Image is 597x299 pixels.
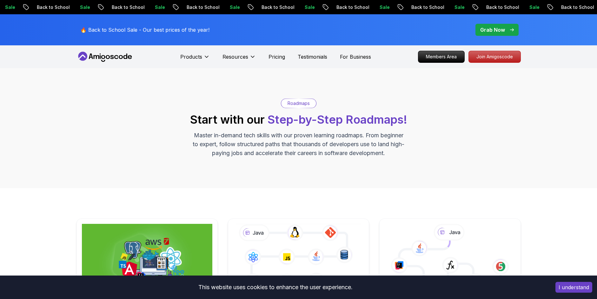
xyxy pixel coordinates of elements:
a: Testimonials [298,53,327,61]
p: Back to School [256,4,299,10]
p: Grab Now [480,26,505,34]
a: Join Amigoscode [468,51,521,63]
span: Step-by-Step Roadmaps! [268,113,407,127]
a: Members Area [418,51,465,63]
img: Full Stack Professional v2 [82,224,212,292]
p: Sale [299,4,319,10]
p: Back to School [31,4,74,10]
p: Back to School [181,4,224,10]
a: For Business [340,53,371,61]
p: Sale [374,4,394,10]
p: Master in-demand tech skills with our proven learning roadmaps. From beginner to expert, follow s... [192,131,405,158]
button: Accept cookies [555,282,592,293]
p: Roadmaps [288,100,310,107]
p: Sale [449,4,469,10]
h2: Start with our [190,113,407,126]
p: Back to School [331,4,374,10]
p: Sale [149,4,169,10]
p: Sale [524,4,544,10]
p: Members Area [418,51,464,62]
p: Sale [74,4,95,10]
p: Back to School [481,4,524,10]
a: Pricing [269,53,285,61]
button: Resources [222,53,256,66]
p: Back to School [406,4,449,10]
p: Back to School [106,4,149,10]
p: Resources [222,53,248,61]
button: Products [180,53,210,66]
p: Join Amigoscode [469,51,521,62]
p: Sale [224,4,244,10]
p: 🔥 Back to School Sale - Our best prices of the year! [80,26,209,34]
div: This website uses cookies to enhance the user experience. [5,280,546,294]
p: Products [180,53,202,61]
